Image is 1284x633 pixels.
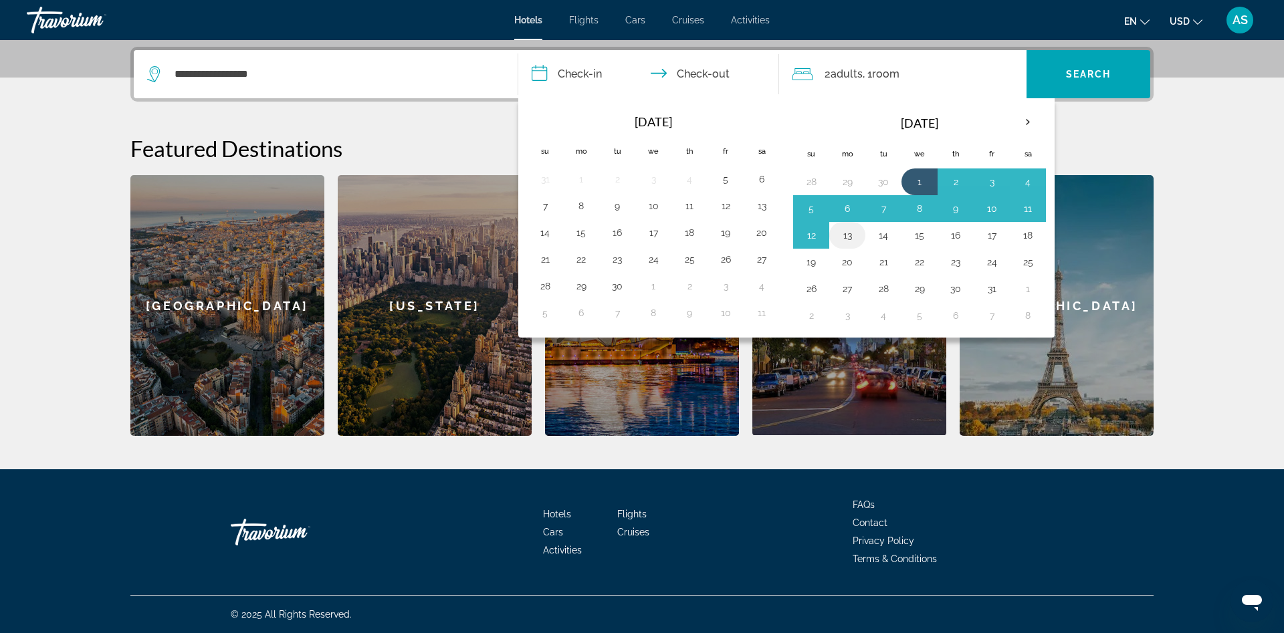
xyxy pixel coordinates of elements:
button: Day 14 [534,223,556,242]
span: USD [1170,16,1190,27]
span: Terms & Conditions [853,553,937,564]
button: Day 23 [945,253,966,271]
button: Day 10 [981,199,1002,218]
button: Day 6 [570,303,592,322]
button: Day 30 [607,277,628,295]
span: Room [872,68,899,80]
button: Day 13 [837,226,858,245]
button: Day 21 [534,250,556,269]
a: Travorium [27,3,160,37]
span: Cars [543,527,563,537]
div: Search widget [134,50,1150,98]
button: Day 4 [751,277,772,295]
span: Adults [831,68,863,80]
button: Day 12 [800,226,822,245]
span: © 2025 All Rights Reserved. [231,609,352,620]
button: Day 21 [873,253,894,271]
button: Day 31 [981,279,1002,298]
a: Activities [731,15,770,25]
h2: Featured Destinations [130,135,1154,162]
th: [DATE] [563,107,744,136]
a: Travorium [231,512,364,552]
button: Day 10 [643,197,664,215]
button: Day 30 [873,172,894,191]
a: FAQs [853,499,875,510]
button: Day 29 [570,277,592,295]
button: Day 1 [909,172,930,191]
button: Day 8 [570,197,592,215]
button: Day 5 [909,306,930,325]
button: Change currency [1170,11,1202,31]
button: Check in and out dates [518,50,779,98]
button: Day 3 [837,306,858,325]
button: Day 2 [679,277,700,295]
span: AS [1233,13,1248,27]
button: Day 12 [715,197,736,215]
button: Day 11 [679,197,700,215]
button: Search [1027,50,1150,98]
button: Day 14 [873,226,894,245]
a: Cruises [617,527,649,537]
a: [GEOGRAPHIC_DATA] [960,175,1154,436]
button: Day 27 [837,279,858,298]
span: en [1124,16,1137,27]
a: Flights [617,509,647,519]
button: Day 1 [570,170,592,188]
a: Activities [543,545,582,555]
button: Day 25 [679,250,700,269]
button: Change language [1124,11,1150,31]
button: Day 19 [800,253,822,271]
button: Next month [1010,107,1046,138]
button: Day 26 [800,279,822,298]
span: 2 [825,65,863,84]
button: Day 7 [534,197,556,215]
span: Search [1066,69,1111,80]
a: [GEOGRAPHIC_DATA] [130,175,324,436]
button: Day 4 [873,306,894,325]
button: Day 4 [679,170,700,188]
button: Day 7 [607,303,628,322]
span: Hotels [514,15,542,25]
button: Day 6 [751,170,772,188]
button: Day 24 [643,250,664,269]
button: Day 6 [945,306,966,325]
button: Day 5 [715,170,736,188]
button: User Menu [1222,6,1257,34]
button: Day 24 [981,253,1002,271]
button: Day 18 [1017,226,1039,245]
button: Day 20 [837,253,858,271]
button: Day 10 [715,303,736,322]
span: , 1 [863,65,899,84]
span: Hotels [543,509,571,519]
a: [US_STATE] [338,175,532,436]
button: Day 6 [837,199,858,218]
button: Day 19 [715,223,736,242]
button: Day 28 [800,172,822,191]
button: Day 16 [607,223,628,242]
a: Cruises [672,15,704,25]
button: Day 27 [751,250,772,269]
button: Day 30 [945,279,966,298]
button: Day 3 [715,277,736,295]
button: Day 9 [607,197,628,215]
iframe: Button to launch messaging window [1230,580,1273,622]
a: Cars [625,15,645,25]
button: Day 28 [534,277,556,295]
button: Day 7 [981,306,1002,325]
a: Flights [569,15,599,25]
button: Day 26 [715,250,736,269]
button: Day 1 [643,277,664,295]
button: Day 2 [800,306,822,325]
button: Day 29 [909,279,930,298]
a: Privacy Policy [853,535,914,546]
button: Day 8 [909,199,930,218]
